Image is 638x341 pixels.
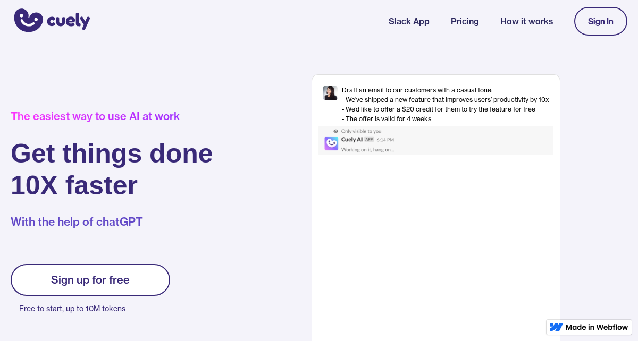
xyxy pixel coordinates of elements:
p: With the help of chatGPT [11,214,213,230]
a: How it works [500,15,553,28]
a: Slack App [389,15,430,28]
p: Free to start, up to 10M tokens [19,301,170,316]
img: Made in Webflow [566,324,628,330]
a: home [11,2,90,41]
a: Sign In [574,7,627,36]
div: The easiest way to use AI at work [11,110,213,123]
div: Sign In [588,16,614,26]
a: Sign up for free [11,264,170,296]
div: Draft an email to our customers with a casual tone: - We’ve shipped a new feature that improves u... [342,86,549,124]
div: Sign up for free [51,274,130,286]
h1: Get things done 10X faster [11,138,213,201]
a: Pricing [451,15,479,28]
